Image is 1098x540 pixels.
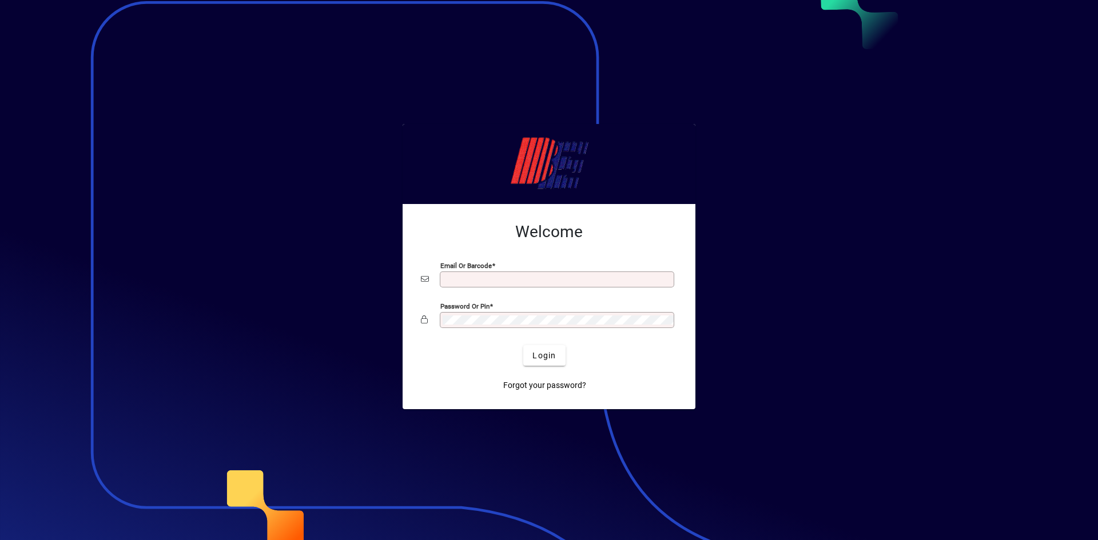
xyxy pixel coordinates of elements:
button: Login [523,345,565,366]
span: Login [532,350,556,362]
h2: Welcome [421,222,677,242]
mat-label: Email or Barcode [440,262,492,270]
span: Forgot your password? [503,379,586,391]
mat-label: Password or Pin [440,302,490,310]
a: Forgot your password? [499,375,591,395]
